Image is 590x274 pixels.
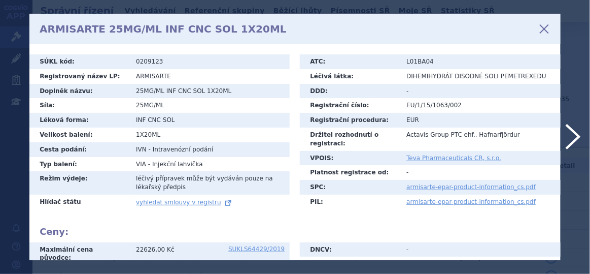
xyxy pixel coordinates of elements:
th: Maximální cena původce: [29,242,131,266]
th: Léková forma: [29,113,131,128]
th: SPC: [300,180,401,195]
th: ATC: [300,54,401,69]
th: Typ balení: [29,157,131,172]
td: léčivý přípravek může být vydáván pouze na lékařský předpis [131,171,290,195]
th: Registrační číslo: [300,98,401,113]
th: Registrační procedura: [300,113,401,128]
a: Teva Pharmaceuticals CR, s.r.o. [406,155,501,162]
th: VPOIS: [300,151,401,166]
td: 25MG/ML [131,98,290,113]
td: - [401,84,560,99]
td: ARMISARTE [131,69,290,84]
th: Cesta podání: [29,142,131,157]
th: Síla: [29,98,131,113]
th: Velikost balení: [29,128,131,142]
td: EU/1/15/1063/002 [401,98,560,113]
a: vyhledat smlouvy v registru [136,199,233,206]
td: - [401,242,560,257]
th: Držitel rozhodnutí o registraci: [300,128,401,151]
span: - [149,146,151,153]
th: SÚKL kód: [29,54,131,69]
a: armisarte-epar-product-information_cs.pdf [406,198,536,205]
a: zavřít [538,23,550,35]
td: INF CNC SOL [131,113,290,128]
span: Intravenózní podání [153,146,214,153]
th: DDD: [300,84,401,99]
td: L01BA04 [401,54,560,69]
span: Injekční lahvička [152,161,203,168]
td: DIHEMIHYDRÁT DISODNÉ SOLI PEMETREXEDU [401,69,560,84]
th: Režim výdeje: [29,171,131,195]
span: IVN [136,146,147,153]
td: 25MG/ML INF CNC SOL 1X20ML [131,84,290,99]
td: - [401,165,560,180]
h1: ARMISARTE 25MG/ML INF CNC SOL 1X20ML [40,23,287,35]
th: DNCV: [300,242,401,257]
th: Doplněk názvu: [29,84,131,99]
span: VIA [136,161,146,168]
td: EUR [401,113,560,128]
td: Actavis Group PTC ehf., Hafnarfjördur [401,128,560,151]
td: 0209123 [131,54,290,69]
th: Registrovaný název LP: [29,69,131,84]
a: armisarte-epar-product-information_cs.pdf [406,184,536,191]
a: SUKLS64429/2019 [228,246,285,252]
td: 1X20ML [131,128,290,142]
th: Léčivá látka: [300,69,401,84]
th: Platnost registrace od: [300,165,401,180]
span: vyhledat smlouvy v registru [136,199,221,206]
th: Hlídač státu [29,195,131,211]
h2: Ceny: [40,226,550,237]
span: - [148,161,150,168]
th: PIL: [300,195,401,209]
span: 22626,00 Kč [136,246,175,253]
